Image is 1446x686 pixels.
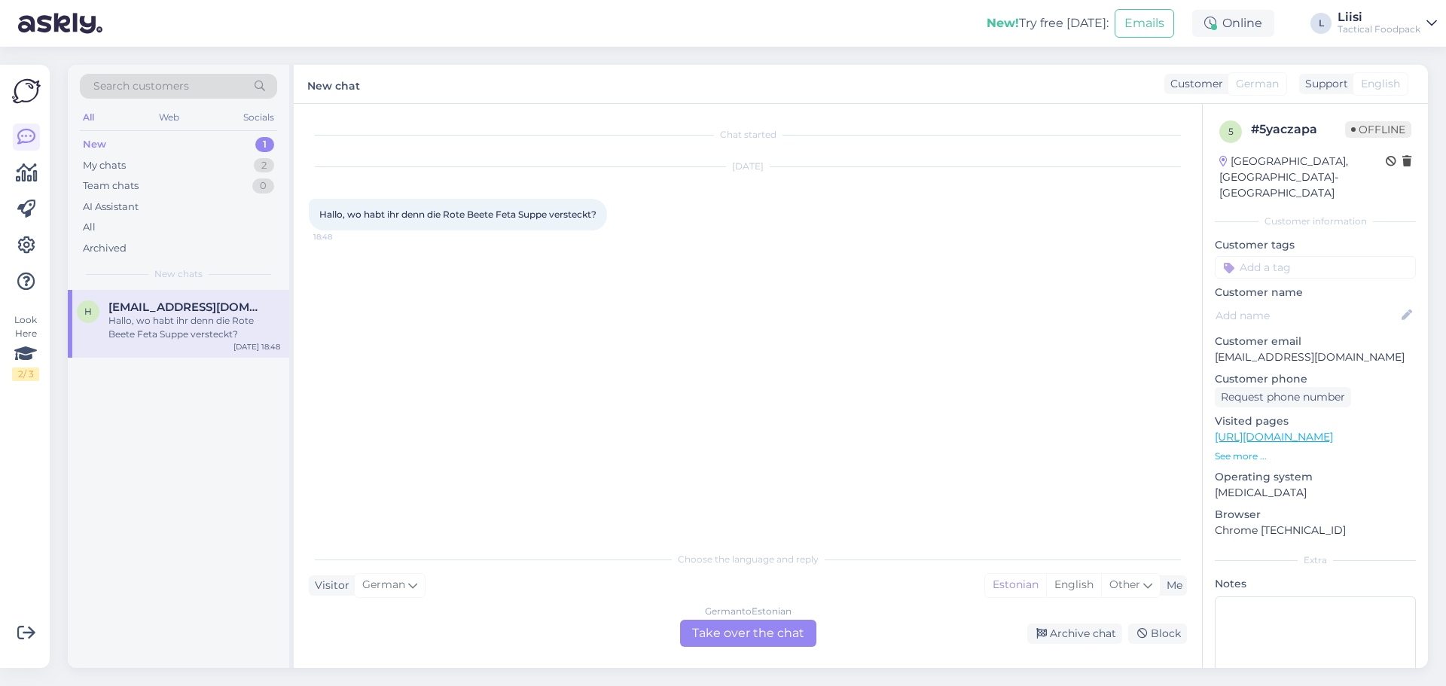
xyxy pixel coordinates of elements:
span: Hallo, wo habt ihr denn die Rote Beete Feta Suppe versteckt? [319,209,596,220]
span: Other [1109,578,1140,591]
div: Team chats [83,178,139,194]
div: My chats [83,158,126,173]
div: [GEOGRAPHIC_DATA], [GEOGRAPHIC_DATA]-[GEOGRAPHIC_DATA] [1219,154,1386,201]
span: Offline [1345,121,1411,138]
span: New chats [154,267,203,281]
div: 1 [255,137,274,152]
div: Archived [83,241,127,256]
div: German to Estonian [705,605,792,618]
div: Customer information [1215,215,1416,228]
div: Customer [1164,76,1223,92]
div: Hallo, wo habt ihr denn die Rote Beete Feta Suppe versteckt? [108,314,280,341]
p: See more ... [1215,450,1416,463]
div: # 5yaczapa [1251,120,1345,139]
span: Search customers [93,78,189,94]
a: [URL][DOMAIN_NAME] [1215,430,1333,444]
div: 0 [252,178,274,194]
div: Take over the chat [680,620,816,647]
div: Estonian [985,574,1046,596]
div: Look Here [12,313,39,381]
div: Request phone number [1215,387,1351,407]
span: 5 [1228,126,1234,137]
div: Web [156,108,182,127]
p: Notes [1215,576,1416,592]
button: Emails [1115,9,1174,38]
div: Socials [240,108,277,127]
span: 18:48 [313,231,370,242]
div: Support [1299,76,1348,92]
div: L [1310,13,1332,34]
p: Customer tags [1215,237,1416,253]
div: Visitor [309,578,349,593]
span: Hattingberg@t-online.de [108,300,265,314]
div: All [83,220,96,235]
p: Operating system [1215,469,1416,485]
div: Me [1161,578,1182,593]
div: Block [1128,623,1187,644]
input: Add name [1216,307,1399,324]
div: [DATE] 18:48 [233,341,280,352]
div: 2 / 3 [12,367,39,381]
div: Tactical Foodpack [1338,23,1420,35]
div: Chat started [309,128,1187,142]
a: LiisiTactical Foodpack [1338,11,1437,35]
div: Liisi [1338,11,1420,23]
div: [DATE] [309,160,1187,173]
p: Customer name [1215,285,1416,300]
div: Extra [1215,553,1416,567]
p: Browser [1215,507,1416,523]
div: Try free [DATE]: [987,14,1109,32]
span: H [84,306,92,317]
span: German [1236,76,1279,92]
span: German [362,577,405,593]
label: New chat [307,74,360,94]
p: Customer phone [1215,371,1416,387]
p: Visited pages [1215,413,1416,429]
div: 2 [254,158,274,173]
p: [EMAIL_ADDRESS][DOMAIN_NAME] [1215,349,1416,365]
p: [MEDICAL_DATA] [1215,485,1416,501]
div: English [1046,574,1101,596]
div: Online [1192,10,1274,37]
p: Customer email [1215,334,1416,349]
div: All [80,108,97,127]
div: Archive chat [1027,623,1122,644]
img: Askly Logo [12,77,41,105]
div: Choose the language and reply [309,553,1187,566]
p: Chrome [TECHNICAL_ID] [1215,523,1416,538]
span: English [1361,76,1400,92]
b: New! [987,16,1019,30]
input: Add a tag [1215,256,1416,279]
div: AI Assistant [83,200,139,215]
div: New [83,137,106,152]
